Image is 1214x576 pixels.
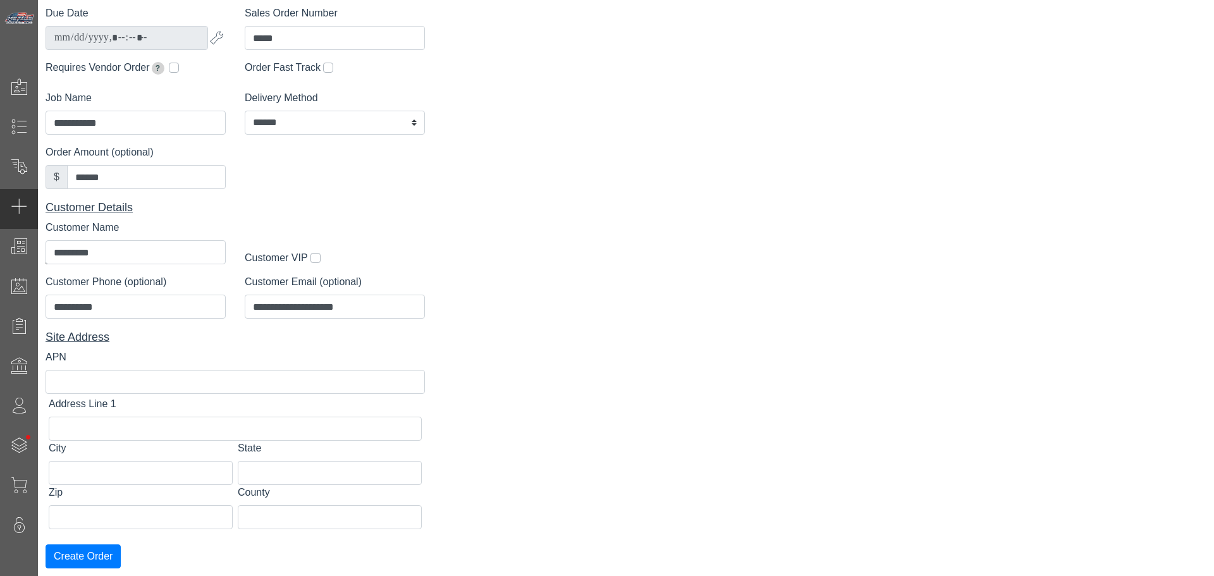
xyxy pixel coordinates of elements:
label: APN [46,350,66,365]
label: Address Line 1 [49,396,116,412]
label: Job Name [46,90,92,106]
label: Order Fast Track [245,60,321,75]
span: Extends due date by 2 weeks for pickup orders [152,62,164,75]
label: County [238,485,270,500]
label: Zip [49,485,63,500]
div: Customer Details [46,199,425,216]
label: Sales Order Number [245,6,338,21]
label: Requires Vendor Order [46,60,166,75]
div: $ [46,165,68,189]
span: • [12,417,44,458]
label: Delivery Method [245,90,318,106]
label: Due Date [46,6,89,21]
label: Customer Name [46,220,119,235]
label: City [49,441,66,456]
img: Metals Direct Inc Logo [4,11,35,25]
button: Create Order [46,544,121,568]
label: Customer Email (optional) [245,274,362,290]
label: Customer VIP [245,250,308,266]
label: Order Amount (optional) [46,145,154,160]
label: State [238,441,261,456]
label: Customer Phone (optional) [46,274,166,290]
div: Site Address [46,329,425,346]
